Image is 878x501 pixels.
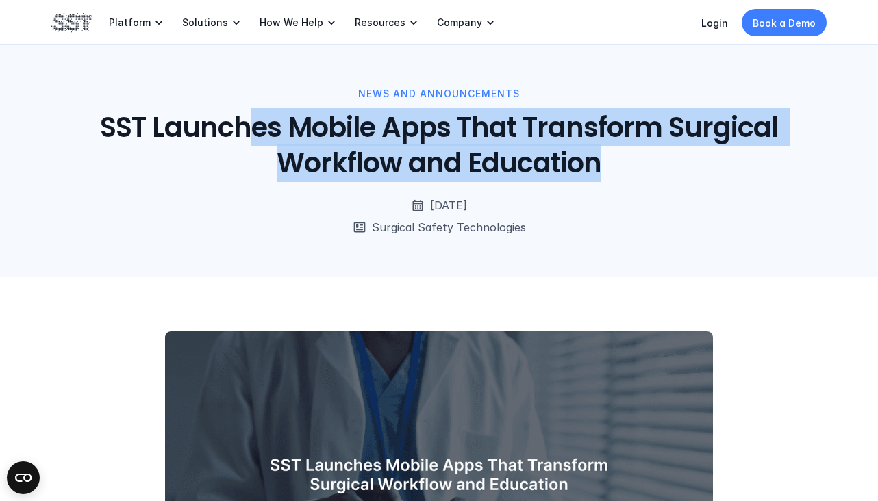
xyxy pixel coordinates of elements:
[358,86,520,101] p: News and Announcements
[701,17,728,29] a: Login
[742,9,827,36] a: Book a Demo
[372,219,526,235] p: Surgical Safety Technologies
[260,16,323,29] p: How We Help
[90,110,788,181] h1: SST Launches Mobile Apps That Transform Surgical Workflow and Education
[51,11,92,34] img: SST logo
[355,16,405,29] p: Resources
[437,16,482,29] p: Company
[430,197,467,214] p: [DATE]
[109,16,151,29] p: Platform
[753,16,816,30] p: Book a Demo
[7,461,40,494] button: Open CMP widget
[182,16,228,29] p: Solutions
